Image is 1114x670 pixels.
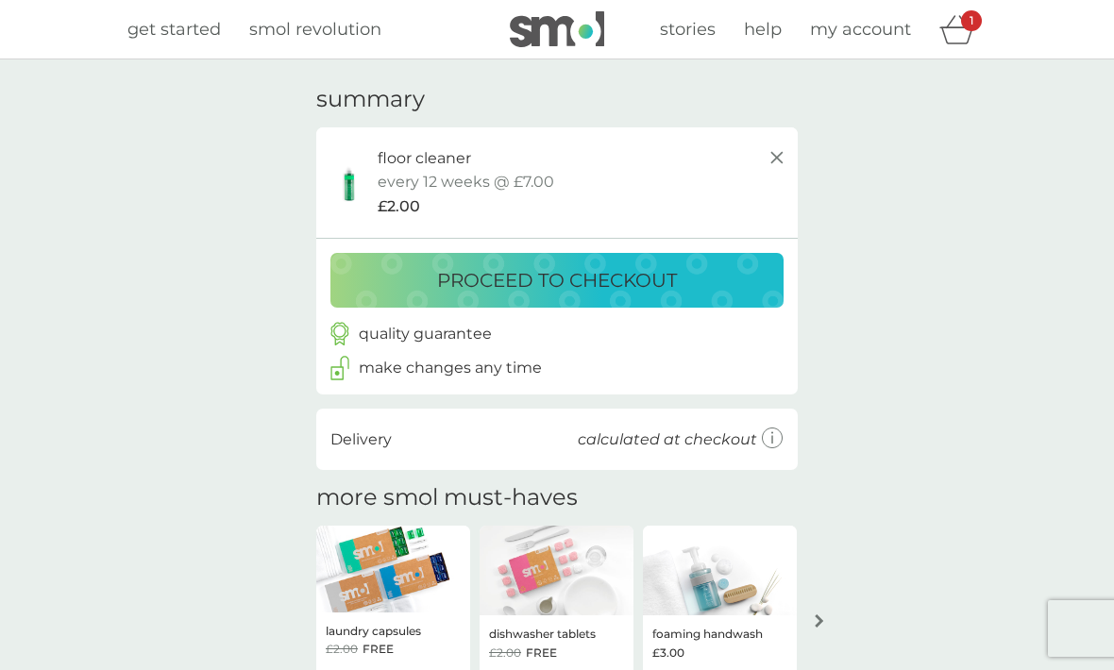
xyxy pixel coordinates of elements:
span: £2.00 [378,194,420,219]
span: stories [660,19,716,40]
p: Delivery [330,427,392,452]
a: stories [660,16,716,43]
a: get started [127,16,221,43]
h2: more smol must-haves [316,484,578,511]
p: quality guarantee [359,322,492,346]
a: my account [810,16,911,43]
span: help [744,19,782,40]
span: FREE [363,640,394,658]
span: get started [127,19,221,40]
p: proceed to checkout [437,265,677,295]
span: £2.00 [326,640,358,658]
span: £2.00 [489,644,521,662]
h3: summary [316,86,425,113]
span: my account [810,19,911,40]
p: calculated at checkout [578,427,757,452]
span: £3.00 [652,644,684,662]
img: smol [510,11,604,47]
a: smol revolution [249,16,381,43]
div: basket [939,10,987,48]
p: floor cleaner [378,146,471,171]
button: proceed to checkout [330,253,784,308]
p: every 12 weeks @ £7.00 [378,170,554,194]
p: laundry capsules [326,622,421,640]
p: dishwasher tablets [489,625,596,643]
span: smol revolution [249,19,381,40]
p: foaming handwash [652,625,763,643]
a: help [744,16,782,43]
span: FREE [526,644,557,662]
p: make changes any time [359,356,542,380]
